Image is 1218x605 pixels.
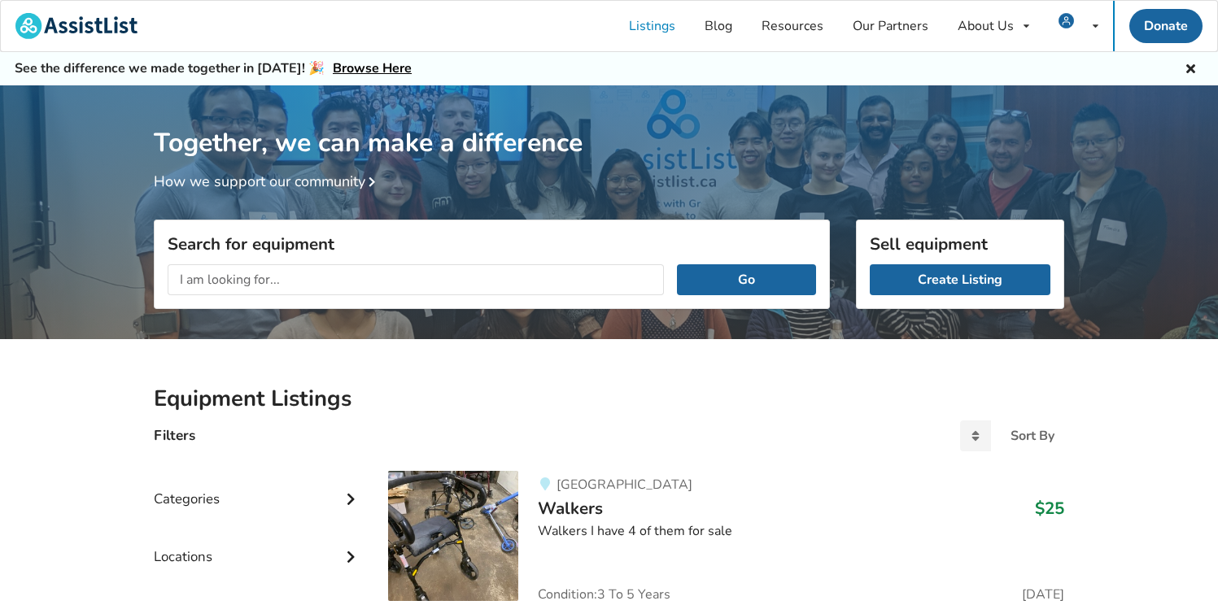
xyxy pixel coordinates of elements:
a: Blog [690,1,747,51]
a: Donate [1129,9,1203,43]
h3: $25 [1035,498,1064,519]
div: Walkers I have 4 of them for sale [538,522,1064,541]
h3: Search for equipment [168,233,816,255]
h4: Filters [154,426,195,445]
img: mobility-walkers [388,471,518,601]
a: Our Partners [838,1,943,51]
img: user icon [1059,13,1074,28]
div: Sort By [1011,429,1054,442]
span: [DATE] [1022,588,1064,601]
span: [GEOGRAPHIC_DATA] [557,476,692,494]
a: Create Listing [870,264,1050,295]
div: About Us [958,20,1014,33]
a: Listings [614,1,690,51]
span: Condition: 3 To 5 Years [538,588,670,601]
div: Categories [154,458,362,516]
input: I am looking for... [168,264,664,295]
span: Walkers [538,497,603,520]
img: assistlist-logo [15,13,138,39]
h3: Sell equipment [870,233,1050,255]
button: Go [677,264,816,295]
h2: Equipment Listings [154,385,1064,413]
a: How we support our community [154,172,382,191]
h5: See the difference we made together in [DATE]! 🎉 [15,60,412,77]
a: Resources [747,1,838,51]
div: Locations [154,516,362,573]
a: Browse Here [333,59,412,77]
h1: Together, we can make a difference [154,85,1064,159]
